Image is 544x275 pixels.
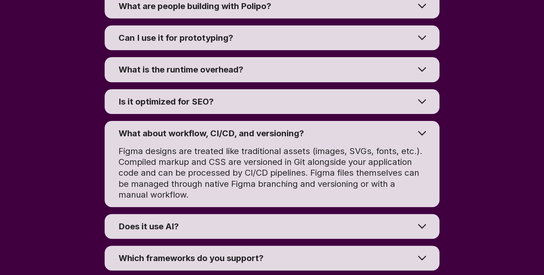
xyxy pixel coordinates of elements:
[105,214,439,239] summary: Does it use AI?
[119,1,271,11] span: What are people building with Polipo?
[105,57,439,82] summary: What is the runtime overhead?
[105,25,439,50] summary: Can I use it for prototyping?
[105,121,439,146] summary: What about workflow, CI/CD, and versioning?
[119,221,179,231] span: Does it use AI?
[119,64,243,75] span: What is the runtime overhead?
[119,128,304,138] span: What about workflow, CI/CD, and versioning?
[105,246,439,270] summary: Which frameworks do you support?
[119,97,214,107] span: Is it optimized for SEO?
[119,146,425,200] span: Figma designs are treated like traditional assets (images, SVGs, fonts, etc.). Compiled markup an...
[119,33,233,43] span: Can I use it for prototyping?
[119,253,264,263] span: Which frameworks do you support?
[105,89,439,114] summary: Is it optimized for SEO?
